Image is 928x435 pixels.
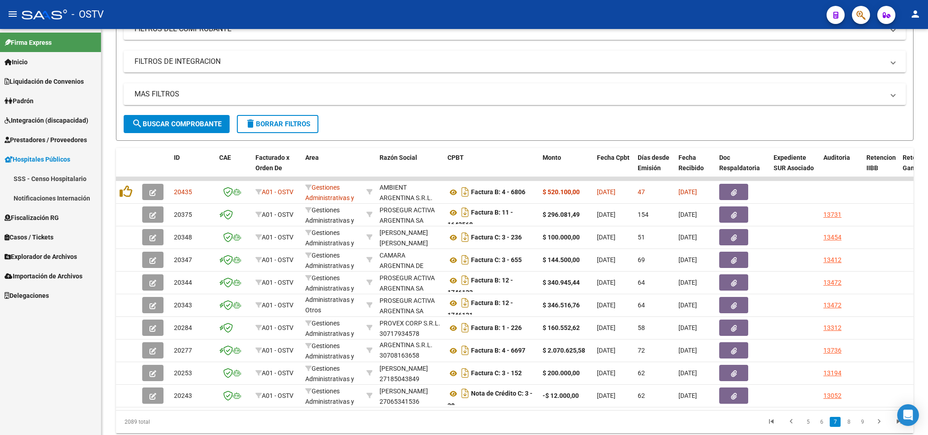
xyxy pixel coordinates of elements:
[823,277,841,288] div: 13472
[132,118,143,129] mat-icon: search
[262,324,293,331] span: A01 - OSTV
[543,188,580,196] strong: $ 520.100,00
[459,366,471,380] i: Descargar documento
[678,279,697,286] span: [DATE]
[305,206,354,234] span: Gestiones Administrativas y Otros
[539,148,593,188] datatable-header-cell: Monto
[380,296,440,315] div: 30709776564
[380,228,440,249] div: [PERSON_NAME] [PERSON_NAME]
[380,205,440,224] div: 30709776564
[5,76,84,86] span: Liquidación de Convenios
[638,234,645,241] span: 51
[543,279,580,286] strong: $ 340.945,44
[5,135,87,145] span: Prestadores / Proveedores
[135,57,884,67] mat-panel-title: FILTROS DE INTEGRACION
[543,392,579,399] strong: -$ 12.000,00
[302,148,363,188] datatable-header-cell: Area
[459,296,471,310] i: Descargar documento
[72,5,104,24] span: - OSTV
[174,211,192,218] span: 20375
[447,390,533,410] strong: Nota de Crédito C: 3 - 38
[638,154,669,172] span: Días desde Emisión
[380,341,440,360] div: 30708163658
[678,392,697,399] span: [DATE]
[597,188,615,196] span: [DATE]
[815,414,828,430] li: page 6
[380,318,440,337] div: 30717934578
[174,369,192,377] span: 20253
[803,417,813,427] a: 5
[678,154,704,172] span: Fecha Recibido
[380,205,440,226] div: PROSEGUR ACTIVA ARGENTINA SA
[219,154,231,161] span: CAE
[638,279,645,286] span: 64
[262,234,293,241] span: A01 - OSTV
[597,234,615,241] span: [DATE]
[897,404,919,426] div: Open Intercom Messenger
[543,324,580,331] strong: $ 160.552,62
[678,211,697,218] span: [DATE]
[262,188,293,196] span: A01 - OSTV
[823,368,841,378] div: 13194
[638,301,645,309] span: 64
[305,274,354,302] span: Gestiones Administrativas y Otros
[459,253,471,267] i: Descargar documento
[857,417,868,427] a: 9
[910,9,921,19] mat-icon: person
[870,417,888,427] a: go to next page
[543,154,561,161] span: Monto
[816,417,827,427] a: 6
[5,115,88,125] span: Integración (discapacidad)
[823,391,841,401] div: 13052
[5,38,52,48] span: Firma Express
[245,120,310,128] span: Borrar Filtros
[380,182,440,203] div: AMBIENT ARGENTINA S.R.L.
[380,273,440,292] div: 30709776564
[890,417,908,427] a: go to last page
[597,324,615,331] span: [DATE]
[471,325,522,332] strong: Factura B: 1 - 226
[543,256,580,263] strong: $ 144.500,00
[380,296,440,316] div: PROSEGUR ACTIVA ARGENTINA SA
[459,230,471,244] i: Descargar documento
[638,392,645,399] span: 62
[237,115,318,133] button: Borrar Filtros
[5,154,70,164] span: Hospitales Públicos
[770,148,820,188] datatable-header-cell: Expediente SUR Asociado
[459,273,471,287] i: Descargar documento
[543,211,580,218] strong: $ 296.081,49
[638,369,645,377] span: 62
[305,286,354,314] span: Gestiones Administrativas y Otros
[5,232,53,242] span: Casos / Tickets
[252,148,302,188] datatable-header-cell: Facturado x Orden De
[7,9,18,19] mat-icon: menu
[543,347,585,354] strong: $ 2.070.625,58
[124,51,906,72] mat-expansion-panel-header: FILTROS DE INTEGRACION
[638,188,645,196] span: 47
[305,154,319,161] span: Area
[380,318,440,329] div: PROVEX CORP S.R.L.
[262,392,293,399] span: A01 - OSTV
[678,188,697,196] span: [DATE]
[823,154,850,161] span: Auditoria
[305,184,354,212] span: Gestiones Administrativas y Otros
[597,256,615,263] span: [DATE]
[447,209,513,229] strong: Factura B: 11 - 1642568
[459,343,471,358] i: Descargar documento
[5,213,59,223] span: Fiscalización RG
[380,228,440,247] div: 27230265718
[597,392,615,399] span: [DATE]
[823,255,841,265] div: 13412
[763,417,780,427] a: go to first page
[716,148,770,188] datatable-header-cell: Doc Respaldatoria
[823,323,841,333] div: 13312
[823,300,841,311] div: 13472
[305,320,354,348] span: Gestiones Administrativas y Otros
[174,234,192,241] span: 20348
[245,118,256,129] mat-icon: delete
[174,301,192,309] span: 20343
[830,417,841,427] a: 7
[376,148,444,188] datatable-header-cell: Razón Social
[305,229,354,257] span: Gestiones Administrativas y Otros
[262,211,293,218] span: A01 - OSTV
